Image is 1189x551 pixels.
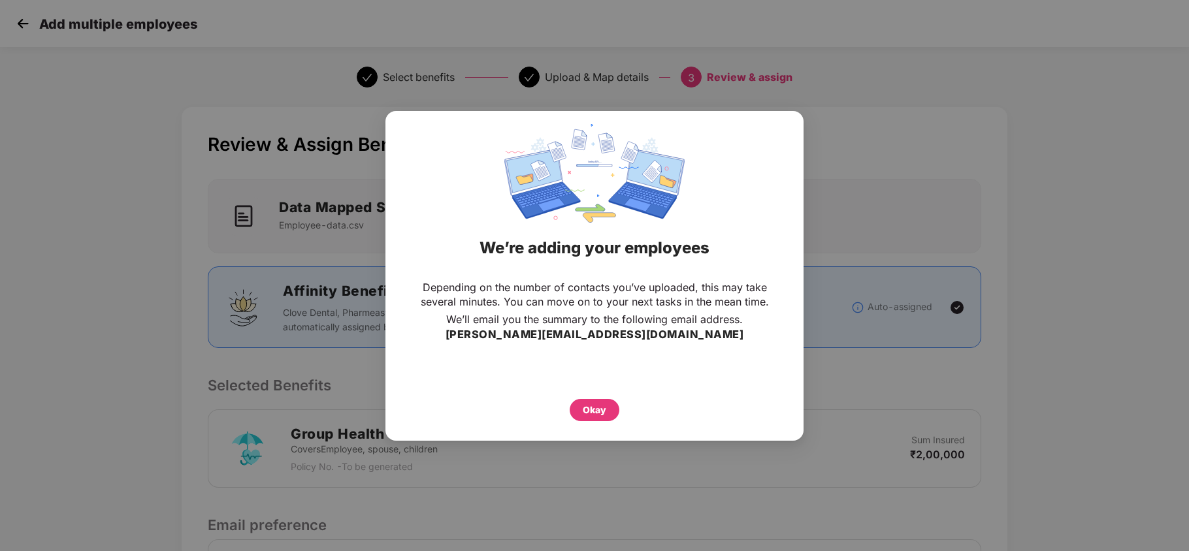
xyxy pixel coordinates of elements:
[446,312,743,326] p: We’ll email you the summary to the following email address.
[402,223,787,274] div: We’re adding your employees
[446,326,744,343] h3: [PERSON_NAME][EMAIL_ADDRESS][DOMAIN_NAME]
[583,402,606,417] div: Okay
[504,124,685,223] img: svg+xml;base64,PHN2ZyBpZD0iRGF0YV9zeW5jaW5nIiB4bWxucz0iaHR0cDovL3d3dy53My5vcmcvMjAwMC9zdmciIHdpZH...
[412,280,777,309] p: Depending on the number of contacts you’ve uploaded, this may take several minutes. You can move ...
